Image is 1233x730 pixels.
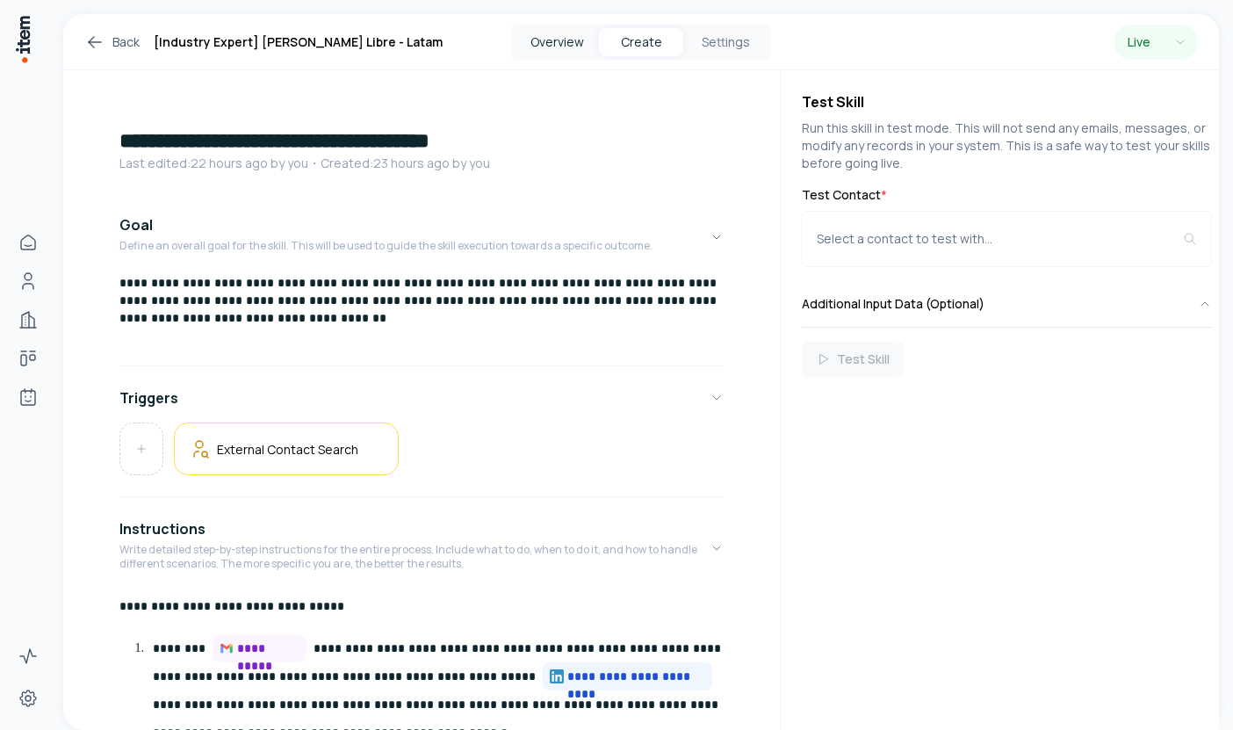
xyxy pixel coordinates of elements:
p: Write detailed step-by-step instructions for the entire process. Include what to do, when to do i... [119,543,710,571]
button: Overview [515,28,599,56]
h1: [Industry Expert] [PERSON_NAME] Libre - Latam [154,32,443,53]
a: Home [11,225,46,260]
label: Test Contact [802,186,1212,204]
button: Create [599,28,683,56]
p: Run this skill in test mode. This will not send any emails, messages, or modify any records in yo... [802,119,1212,172]
h4: Triggers [119,387,178,408]
div: Triggers [119,423,724,489]
img: Item Brain Logo [14,14,32,64]
a: Agents [11,379,46,415]
a: Activity [11,639,46,674]
p: Last edited: 22 hours ago by you ・Created: 23 hours ago by you [119,155,724,172]
button: Triggers [119,373,724,423]
button: InstructionsWrite detailed step-by-step instructions for the entire process. Include what to do, ... [119,504,724,592]
h5: External Contact Search [217,441,358,458]
a: Settings [11,681,46,716]
h4: Instructions [119,518,205,539]
div: Select a contact to test with... [817,230,1183,248]
button: GoalDefine an overall goal for the skill. This will be used to guide the skill execution towards ... [119,200,724,274]
h4: Goal [119,214,153,235]
button: Settings [683,28,768,56]
a: Deals [11,341,46,376]
a: Back [84,32,140,53]
p: Define an overall goal for the skill. This will be used to guide the skill execution towards a sp... [119,239,653,253]
a: People [11,264,46,299]
button: Additional Input Data (Optional) [802,281,1212,327]
a: Companies [11,302,46,337]
h4: Test Skill [802,91,1212,112]
div: GoalDefine an overall goal for the skill. This will be used to guide the skill execution towards ... [119,274,724,358]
